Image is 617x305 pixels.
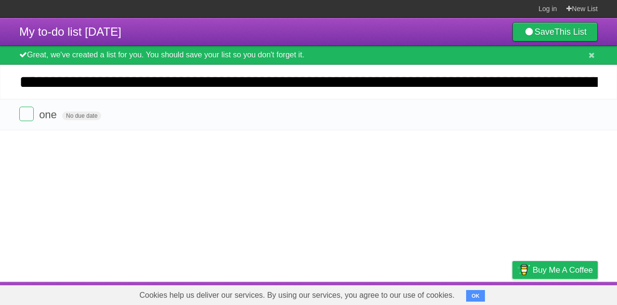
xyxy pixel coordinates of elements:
span: Cookies help us deliver our services. By using our services, you agree to our use of cookies. [130,286,464,305]
a: Terms [467,284,488,303]
label: Done [19,107,34,121]
span: one [39,109,59,121]
a: About [384,284,404,303]
a: Suggest a feature [537,284,598,303]
span: My to-do list [DATE] [19,25,121,38]
a: SaveThis List [512,22,598,42]
a: Privacy [500,284,525,303]
button: OK [466,290,485,302]
a: Developers [416,284,455,303]
a: Buy me a coffee [512,261,598,279]
span: No due date [62,111,101,120]
b: This List [554,27,587,37]
img: Buy me a coffee [517,262,530,278]
span: Buy me a coffee [533,262,593,278]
